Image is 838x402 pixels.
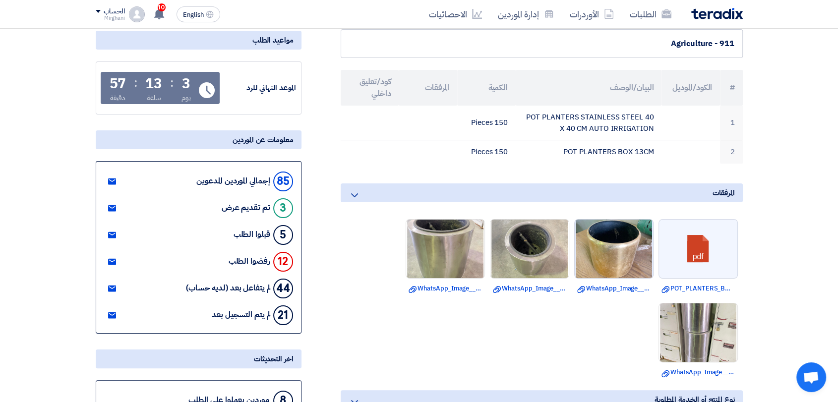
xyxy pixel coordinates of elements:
[273,279,293,298] div: 44
[186,284,270,293] div: لم يتفاعل بعد (لديه حساب)
[145,77,162,91] div: 13
[183,11,204,18] span: English
[273,252,293,272] div: 12
[273,225,293,245] div: 5
[222,203,270,213] div: تم تقديم عرض
[181,93,191,103] div: يوم
[158,3,166,11] span: 10
[457,140,516,164] td: 150 Pieces
[659,281,737,384] img: WhatsApp_Image__at__AM_1754226617177.jpeg
[229,257,270,266] div: رفضوا الطلب
[406,197,484,300] img: WhatsApp_Image__at__AM_1754226614447.jpeg
[421,2,490,26] a: الاحصائيات
[720,70,742,106] th: #
[110,77,126,91] div: 57
[177,6,220,22] button: English
[104,7,125,16] div: الحساب
[661,70,720,106] th: الكود/الموديل
[661,284,735,293] a: POT_PLANTERS_BOX_APPROVED_SUPPLY_REQUEST_.pdf
[516,140,661,164] td: POT PLANTERS BOX 13CM
[349,38,734,50] div: Agriculture - 911
[516,70,661,106] th: البيان/الوصف
[720,140,742,164] td: 2
[96,130,301,149] div: معلومات عن الموردين
[493,284,566,293] a: WhatsApp_Image__at__AM.jpeg
[222,82,296,94] div: الموعد النهائي للرد
[341,70,399,106] th: كود/تعليق داخلي
[234,230,270,239] div: قبلوا الطلب
[457,70,516,106] th: الكمية
[796,362,826,392] a: Open chat
[212,310,270,320] div: لم يتم التسجيل بعد
[661,367,735,377] a: WhatsApp_Image__at__AM.jpeg
[516,106,661,140] td: POT PLANTERS STAINLESS STEEL 40 X 40 CM AUTO IRRIGATION
[182,77,190,91] div: 3
[96,31,301,50] div: مواعيد الطلب
[720,106,742,140] td: 1
[129,6,145,22] img: profile_test.png
[457,106,516,140] td: 150 Pieces
[110,93,125,103] div: دقيقة
[691,8,743,19] img: Teradix logo
[490,197,569,300] img: WhatsApp_Image__at__AM_1754226611336.jpeg
[170,74,174,92] div: :
[147,93,161,103] div: ساعة
[196,176,270,186] div: إجمالي الموردين المدعوين
[273,172,293,191] div: 85
[562,2,622,26] a: الأوردرات
[273,198,293,218] div: 3
[577,284,651,293] a: WhatsApp_Image__at__AM.jpeg
[490,2,562,26] a: إدارة الموردين
[96,15,125,21] div: Mirghani
[96,349,301,368] div: اخر التحديثات
[273,305,293,325] div: 21
[713,187,734,198] span: المرفقات
[409,284,482,293] a: WhatsApp_Image__at__AM.jpeg
[134,74,137,92] div: :
[622,2,679,26] a: الطلبات
[399,70,457,106] th: المرفقات
[575,197,653,300] img: WhatsApp_Image__at__AM_1754226608106.jpeg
